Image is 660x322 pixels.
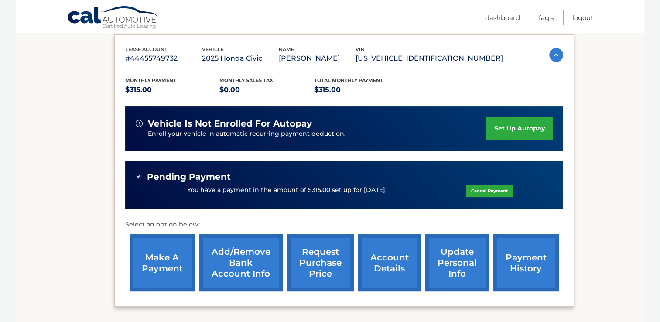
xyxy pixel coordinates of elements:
[356,46,365,52] span: vin
[125,52,202,65] p: #44455749732
[358,234,421,291] a: account details
[314,84,409,96] p: $315.00
[219,84,314,96] p: $0.00
[148,118,312,129] span: vehicle is not enrolled for autopay
[125,219,563,230] p: Select an option below:
[279,46,294,52] span: name
[356,52,503,65] p: [US_VEHICLE_IDENTIFICATION_NUMBER]
[425,234,489,291] a: update personal info
[486,117,552,140] a: set up autopay
[314,77,383,83] span: Total Monthly Payment
[279,52,356,65] p: [PERSON_NAME]
[219,77,273,83] span: Monthly sales Tax
[136,173,142,179] img: check-green.svg
[549,48,563,62] img: accordion-active.svg
[202,52,279,65] p: 2025 Honda Civic
[539,10,554,25] a: FAQ's
[136,120,143,127] img: alert-white.svg
[125,77,176,83] span: Monthly Payment
[147,171,231,182] span: Pending Payment
[199,234,283,291] a: Add/Remove bank account info
[148,129,486,139] p: Enroll your vehicle in automatic recurring payment deduction.
[466,185,513,197] a: Cancel Payment
[187,185,386,195] p: You have a payment in the amount of $315.00 set up for [DATE].
[493,234,559,291] a: payment history
[202,46,224,52] span: vehicle
[125,46,168,52] span: lease account
[130,234,195,291] a: make a payment
[67,6,159,31] a: Cal Automotive
[125,84,220,96] p: $315.00
[287,234,354,291] a: request purchase price
[572,10,593,25] a: Logout
[485,10,520,25] a: Dashboard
